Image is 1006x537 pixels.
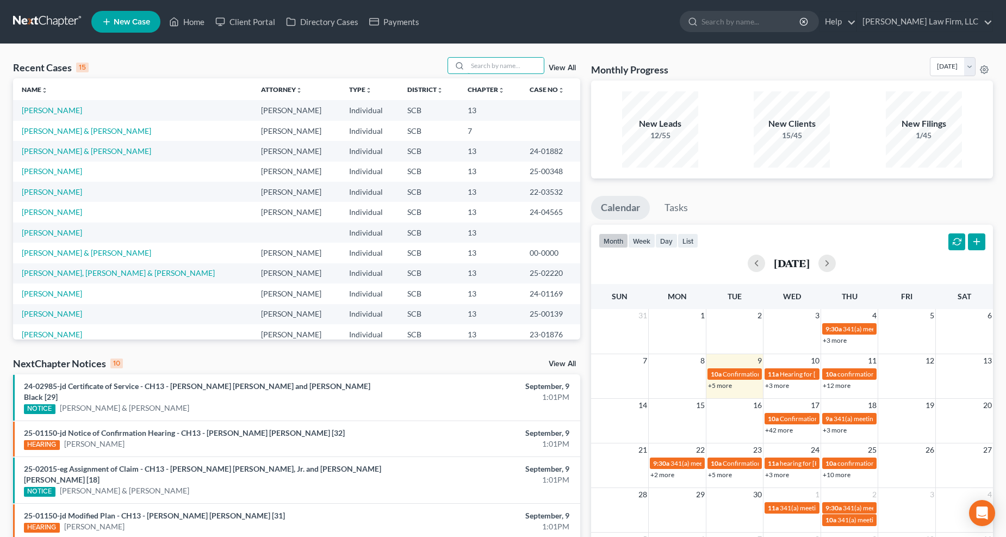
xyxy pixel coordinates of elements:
[670,459,775,467] span: 341(a) meeting for [PERSON_NAME]
[711,459,722,467] span: 10a
[340,304,399,324] td: Individual
[695,399,706,412] span: 15
[399,223,459,243] td: SCB
[823,426,847,434] a: +3 more
[825,504,842,512] span: 9:30a
[591,63,668,76] h3: Monthly Progress
[780,370,929,378] span: Hearing for [PERSON_NAME] and [PERSON_NAME]
[653,459,669,467] span: 9:30a
[837,516,942,524] span: 341(a) meeting for [PERSON_NAME]
[252,121,340,141] td: [PERSON_NAME]
[399,304,459,324] td: SCB
[521,283,580,304] td: 24-01169
[642,354,648,367] span: 7
[340,182,399,202] td: Individual
[296,87,302,94] i: unfold_more
[668,292,687,301] span: Mon
[459,283,521,304] td: 13
[252,263,340,283] td: [PERSON_NAME]
[459,223,521,243] td: 13
[395,392,569,403] div: 1:01PM
[64,439,125,449] a: [PERSON_NAME]
[765,381,789,390] a: +3 more
[395,521,569,532] div: 1:01PM
[22,248,151,257] a: [PERSON_NAME] & [PERSON_NAME]
[399,121,459,141] td: SCB
[765,471,789,479] a: +3 more
[756,309,763,322] span: 2
[637,399,648,412] span: 14
[599,233,628,248] button: month
[22,85,48,94] a: Nameunfold_more
[114,18,150,26] span: New Case
[929,309,935,322] span: 5
[459,162,521,182] td: 13
[986,309,993,322] span: 6
[521,202,580,222] td: 24-04565
[814,488,821,501] span: 1
[723,370,846,378] span: Confirmation hearing for [PERSON_NAME]
[459,141,521,161] td: 13
[678,233,698,248] button: list
[340,263,399,283] td: Individual
[395,428,569,439] div: September, 9
[24,464,381,484] a: 25-02015-eg Assignment of Claim - CH13 - [PERSON_NAME] [PERSON_NAME], Jr. and [PERSON_NAME] [PERS...
[754,118,830,130] div: New Clients
[468,85,505,94] a: Chapterunfold_more
[701,11,801,32] input: Search by name...
[867,354,878,367] span: 11
[871,309,878,322] span: 4
[22,330,82,339] a: [PERSON_NAME]
[459,304,521,324] td: 13
[340,283,399,304] td: Individual
[622,130,698,141] div: 12/55
[395,474,569,485] div: 1:01PM
[521,324,580,344] td: 23-01876
[857,12,992,32] a: [PERSON_NAME] Law Firm, LLC
[723,459,847,467] span: Confirmation Hearing for [PERSON_NAME]
[969,500,995,526] div: Open Intercom Messenger
[24,511,285,520] a: 25-01150-jd Modified Plan - CH13 - [PERSON_NAME] [PERSON_NAME] [31]
[521,243,580,263] td: 00-0000
[399,182,459,202] td: SCB
[22,187,82,196] a: [PERSON_NAME]
[41,87,48,94] i: unfold_more
[399,141,459,161] td: SCB
[637,309,648,322] span: 31
[986,488,993,501] span: 4
[628,233,655,248] button: week
[549,360,576,368] a: View All
[871,488,878,501] span: 2
[886,118,962,130] div: New Filings
[637,443,648,456] span: 21
[810,354,821,367] span: 10
[765,426,793,434] a: +42 more
[349,85,372,94] a: Typeunfold_more
[728,292,742,301] span: Tue
[886,130,962,141] div: 1/45
[756,354,763,367] span: 9
[60,485,189,496] a: [PERSON_NAME] & [PERSON_NAME]
[825,415,833,423] span: 9a
[399,100,459,120] td: SCB
[768,415,779,423] span: 10a
[252,182,340,202] td: [PERSON_NAME]
[842,292,858,301] span: Thu
[823,471,850,479] a: +10 more
[780,415,904,423] span: Confirmation Hearing for [PERSON_NAME]
[395,439,569,449] div: 1:01PM
[843,504,948,512] span: 341(a) meeting for [PERSON_NAME]
[843,325,948,333] span: 341(a) meeting for [PERSON_NAME]
[780,504,885,512] span: 341(a) meeting for [PERSON_NAME]
[699,309,706,322] span: 1
[76,63,89,72] div: 15
[655,233,678,248] button: day
[22,228,82,237] a: [PERSON_NAME]
[399,263,459,283] td: SCB
[837,459,960,467] span: confirmation hearing for [PERSON_NAME]
[810,443,821,456] span: 24
[459,182,521,202] td: 13
[549,64,576,72] a: View All
[924,399,935,412] span: 19
[958,292,971,301] span: Sat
